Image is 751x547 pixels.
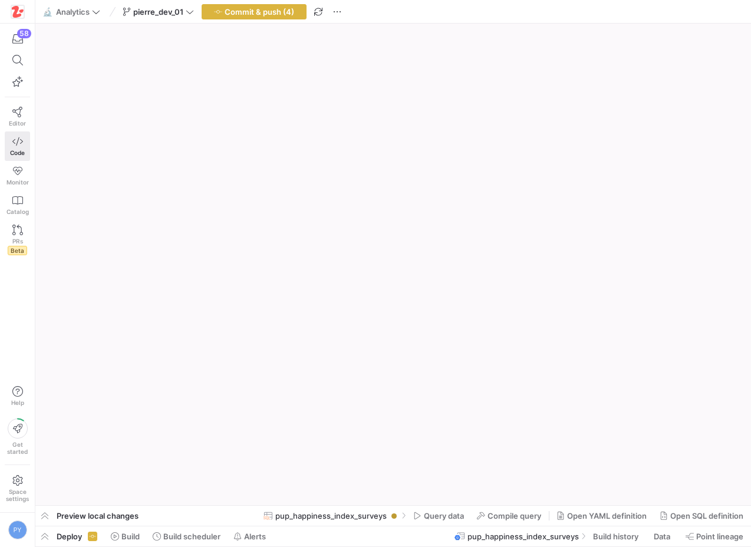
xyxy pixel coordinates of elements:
[56,7,90,17] span: Analytics
[12,238,23,245] span: PRs
[424,511,464,520] span: Query data
[275,511,387,520] span: pup_happiness_index_surveys
[654,506,749,526] button: Open SQL definition
[121,532,140,541] span: Build
[670,511,743,520] span: Open SQL definition
[10,149,25,156] span: Code
[57,532,82,541] span: Deploy
[228,526,271,546] button: Alerts
[654,532,670,541] span: Data
[593,532,638,541] span: Build history
[5,470,30,508] a: Spacesettings
[6,179,29,186] span: Monitor
[696,532,743,541] span: Point lineage
[680,526,749,546] button: Point lineage
[6,208,29,215] span: Catalog
[5,381,30,411] button: Help
[5,28,30,50] button: 58
[472,506,546,526] button: Compile query
[5,131,30,161] a: Code
[12,6,24,18] img: https://storage.googleapis.com/y42-prod-data-exchange/images/h4OkG5kwhGXbZ2sFpobXAPbjBGJTZTGe3yEd...
[648,526,678,546] button: Data
[133,7,183,17] span: pierre_dev_01
[57,511,139,520] span: Preview local changes
[5,161,30,190] a: Monitor
[120,4,197,19] button: pierre_dev_01
[40,4,103,19] button: 🔬Analytics
[567,511,647,520] span: Open YAML definition
[5,414,30,460] button: Getstarted
[8,246,27,255] span: Beta
[467,532,579,541] span: pup_happiness_index_surveys
[244,532,266,541] span: Alerts
[17,29,31,38] div: 58
[7,441,28,455] span: Get started
[408,506,469,526] button: Query data
[9,120,26,127] span: Editor
[588,526,646,546] button: Build history
[5,518,30,542] button: PY
[5,220,30,260] a: PRsBeta
[43,8,51,16] span: 🔬
[202,4,307,19] button: Commit & push (4)
[8,520,27,539] div: PY
[551,506,652,526] button: Open YAML definition
[488,511,541,520] span: Compile query
[106,526,145,546] button: Build
[147,526,226,546] button: Build scheduler
[6,488,29,502] span: Space settings
[5,190,30,220] a: Catalog
[10,399,25,406] span: Help
[5,2,30,22] a: https://storage.googleapis.com/y42-prod-data-exchange/images/h4OkG5kwhGXbZ2sFpobXAPbjBGJTZTGe3yEd...
[163,532,220,541] span: Build scheduler
[225,7,294,17] span: Commit & push (4)
[5,102,30,131] a: Editor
